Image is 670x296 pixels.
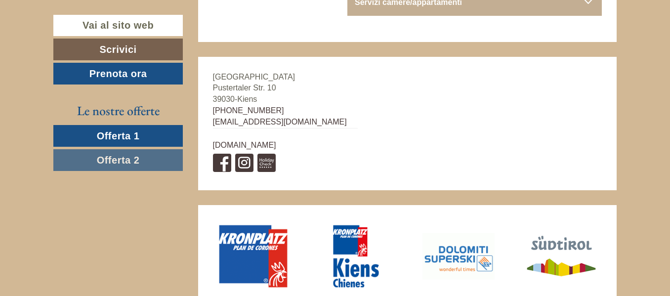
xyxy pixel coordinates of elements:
[53,63,183,85] a: Prenota ora
[97,155,140,166] span: Offerta 2
[237,95,257,103] span: Kiens
[53,15,183,36] a: Vai al sito web
[97,130,140,141] span: Offerta 1
[198,57,373,191] div: -
[213,106,284,115] a: [PHONE_NUMBER]
[213,84,276,92] span: Pustertaler Str. 10
[213,141,276,149] a: [DOMAIN_NAME]
[213,118,347,126] a: [EMAIL_ADDRESS][DOMAIN_NAME]
[53,102,183,120] div: Le nostre offerte
[53,39,183,60] a: Scrivici
[213,95,235,103] span: 39030
[213,73,295,81] span: [GEOGRAPHIC_DATA]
